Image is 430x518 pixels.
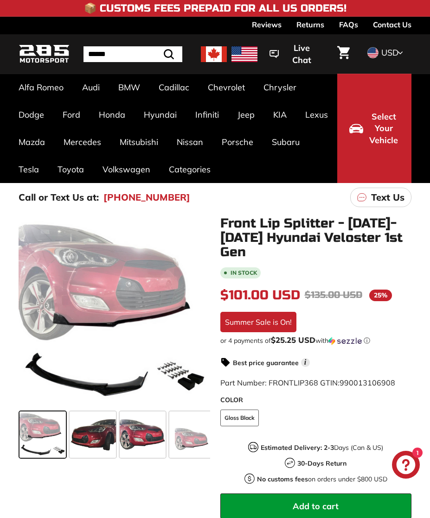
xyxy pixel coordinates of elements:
a: Lexus [296,101,337,128]
a: Reviews [252,17,282,32]
p: Days (Can & US) [261,443,383,453]
a: Jeep [228,101,264,128]
a: Subaru [263,128,309,156]
a: [PHONE_NUMBER] [103,190,190,204]
a: Cart [332,38,355,70]
p: on orders under $800 USD [257,474,387,484]
a: Mercedes [54,128,110,156]
span: USD [381,47,398,58]
a: Ford [53,101,90,128]
label: COLOR [220,395,412,405]
div: or 4 payments of$25.25 USDwithSezzle Click to learn more about Sezzle [220,336,412,345]
strong: No customs fees [257,475,308,483]
a: Porsche [212,128,263,156]
a: Mitsubishi [110,128,167,156]
a: Infiniti [186,101,228,128]
a: Toyota [48,156,93,183]
a: BMW [109,74,149,101]
span: 25% [369,290,392,301]
a: Hyundai [135,101,186,128]
a: Text Us [350,188,411,207]
span: Live Chat [283,42,320,66]
a: Contact Us [373,17,411,32]
a: Nissan [167,128,212,156]
span: 990013106908 [340,378,395,387]
a: Honda [90,101,135,128]
a: Volkswagen [93,156,160,183]
a: Chevrolet [199,74,254,101]
button: Select Your Vehicle [337,74,411,183]
span: Add to cart [293,501,339,512]
a: Categories [160,156,220,183]
strong: Estimated Delivery: 2-3 [261,443,334,452]
p: Text Us [371,190,404,204]
div: or 4 payments of with [220,336,412,345]
span: $25.25 USD [271,335,315,345]
span: $101.00 USD [220,287,300,303]
div: Summer Sale is On! [220,312,296,332]
span: Part Number: FRONTLIP368 GTIN: [220,378,395,387]
strong: Best price guarantee [233,359,299,367]
a: Alfa Romeo [9,74,73,101]
a: Returns [296,17,324,32]
a: FAQs [339,17,358,32]
h1: Front Lip Splitter - [DATE]-[DATE] Hyundai Veloster 1st Gen [220,216,412,259]
img: Sezzle [328,337,362,345]
span: Select Your Vehicle [368,111,399,146]
a: KIA [264,101,296,128]
input: Search [83,46,182,62]
span: i [301,358,310,367]
strong: 30-Days Return [297,459,347,467]
img: Logo_285_Motorsport_areodynamics_components [19,43,70,65]
button: Live Chat [257,37,332,71]
a: Mazda [9,128,54,156]
a: Chrysler [254,74,306,101]
b: In stock [231,270,257,276]
a: Audi [73,74,109,101]
a: Cadillac [149,74,199,101]
p: Call or Text Us at: [19,190,99,204]
a: Tesla [9,156,48,183]
span: $135.00 USD [305,289,362,301]
h4: 📦 Customs Fees Prepaid for All US Orders! [84,3,347,14]
a: Dodge [9,101,53,128]
inbox-online-store-chat: Shopify online store chat [389,451,423,481]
